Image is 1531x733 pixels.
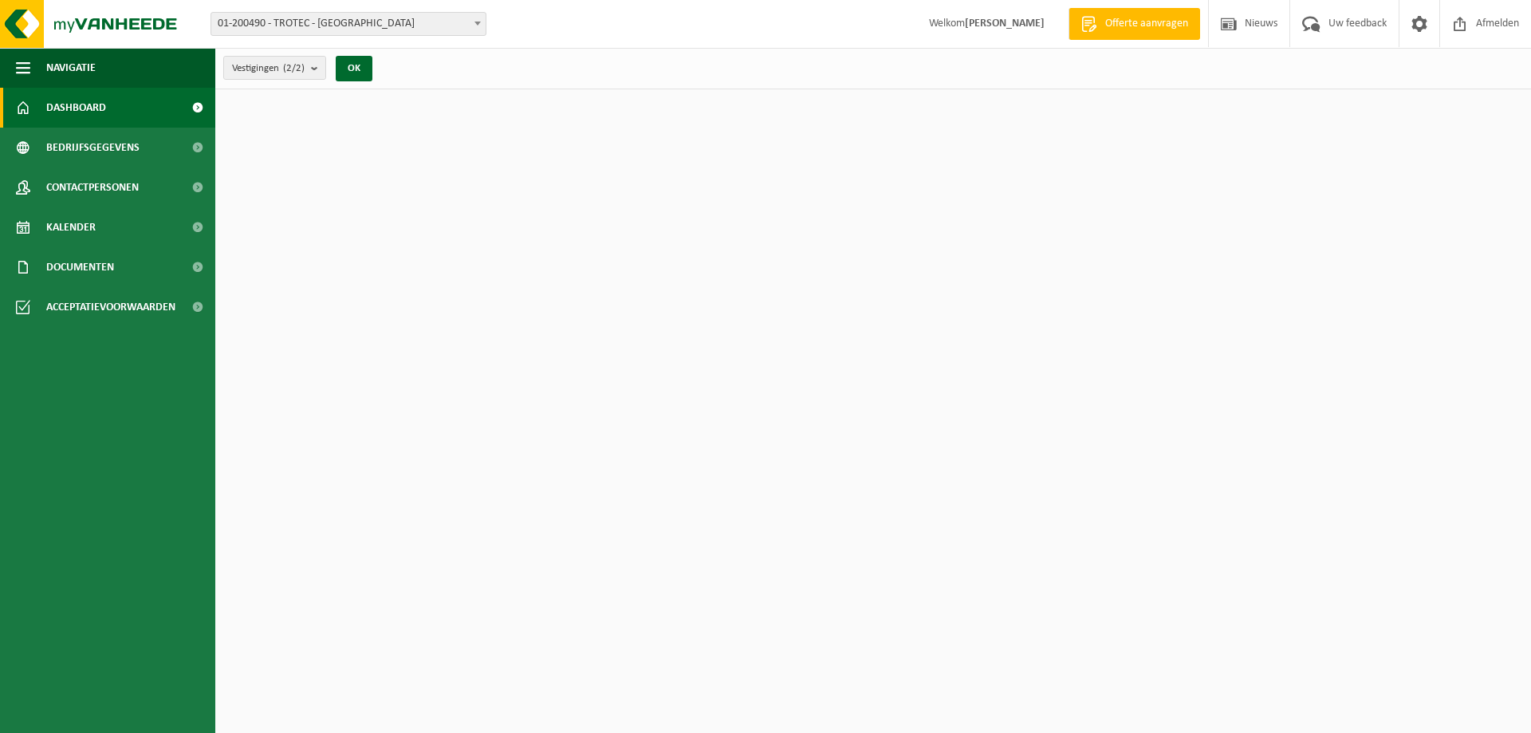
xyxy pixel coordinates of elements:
span: Dashboard [46,88,106,128]
span: Acceptatievoorwaarden [46,287,175,327]
strong: [PERSON_NAME] [965,18,1045,30]
span: Offerte aanvragen [1101,16,1192,32]
count: (2/2) [283,63,305,73]
button: Vestigingen(2/2) [223,56,326,80]
span: Contactpersonen [46,167,139,207]
span: Bedrijfsgegevens [46,128,140,167]
span: Vestigingen [232,57,305,81]
button: OK [336,56,372,81]
span: Navigatie [46,48,96,88]
span: Kalender [46,207,96,247]
span: 01-200490 - TROTEC - VEURNE [211,13,486,35]
a: Offerte aanvragen [1069,8,1200,40]
span: 01-200490 - TROTEC - VEURNE [211,12,486,36]
span: Documenten [46,247,114,287]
